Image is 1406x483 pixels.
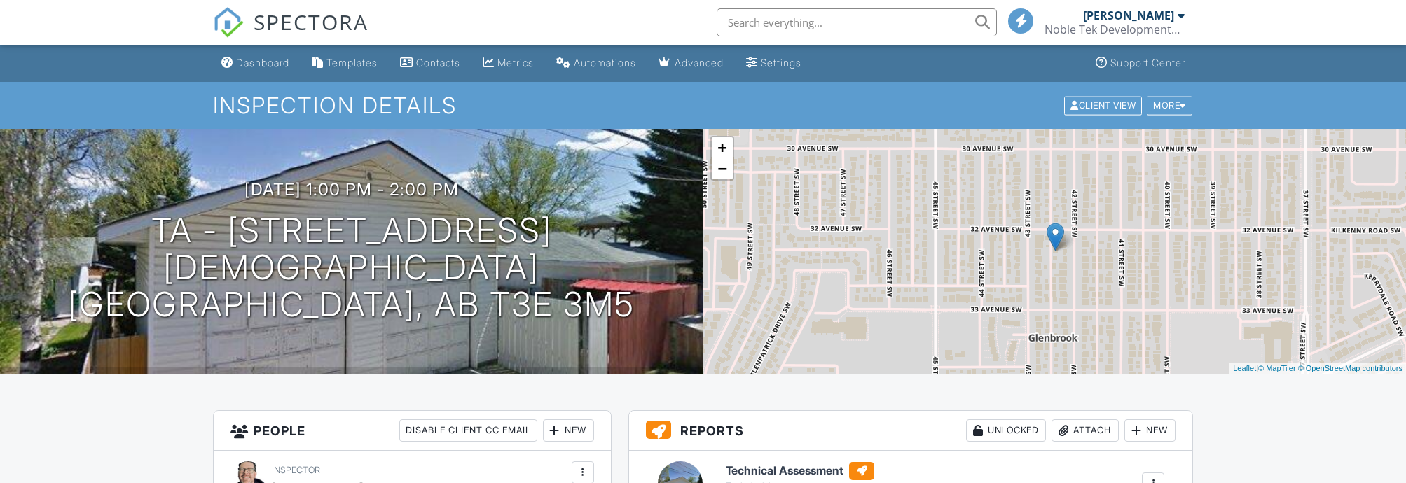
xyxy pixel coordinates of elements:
span: Inspector [272,465,320,475]
div: Templates [326,57,378,69]
div: Automations [574,57,636,69]
a: Advanced [653,50,729,76]
div: [PERSON_NAME] [1083,8,1174,22]
a: Automations (Basic) [551,50,642,76]
a: Templates [306,50,383,76]
span: SPECTORA [254,7,368,36]
div: New [1124,419,1176,442]
a: Support Center [1090,50,1191,76]
a: Contacts [394,50,466,76]
a: © OpenStreetMap contributors [1298,364,1402,372]
div: Disable Client CC Email [399,419,537,442]
h3: Reports [629,411,1193,451]
div: Metrics [497,57,534,69]
div: Attach [1052,419,1119,442]
img: The Best Home Inspection Software - Spectora [213,7,244,38]
h3: People [214,411,611,451]
div: Noble Tek Developments Ltd. [1045,22,1185,36]
div: Contacts [416,57,460,69]
a: Leaflet [1233,364,1256,372]
h1: Inspection Details [213,93,1194,118]
input: Search everything... [717,8,997,36]
div: Unlocked [966,419,1046,442]
a: Zoom in [712,137,733,158]
a: Metrics [477,50,539,76]
div: Client View [1064,96,1142,115]
h6: Technical Assessment [726,462,874,480]
a: Zoom out [712,158,733,179]
div: Dashboard [236,57,289,69]
a: SPECTORA [213,19,368,48]
div: More [1147,96,1192,115]
div: Settings [761,57,801,69]
a: © MapTiler [1258,364,1296,372]
h1: TA - [STREET_ADDRESS][DEMOGRAPHIC_DATA] [GEOGRAPHIC_DATA], AB T3E 3M5 [22,212,681,323]
div: Support Center [1110,57,1185,69]
a: Dashboard [216,50,295,76]
h3: [DATE] 1:00 pm - 2:00 pm [244,180,459,199]
div: Advanced [675,57,724,69]
a: Client View [1063,99,1145,110]
div: New [543,419,594,442]
div: | [1229,363,1406,374]
a: Settings [740,50,807,76]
